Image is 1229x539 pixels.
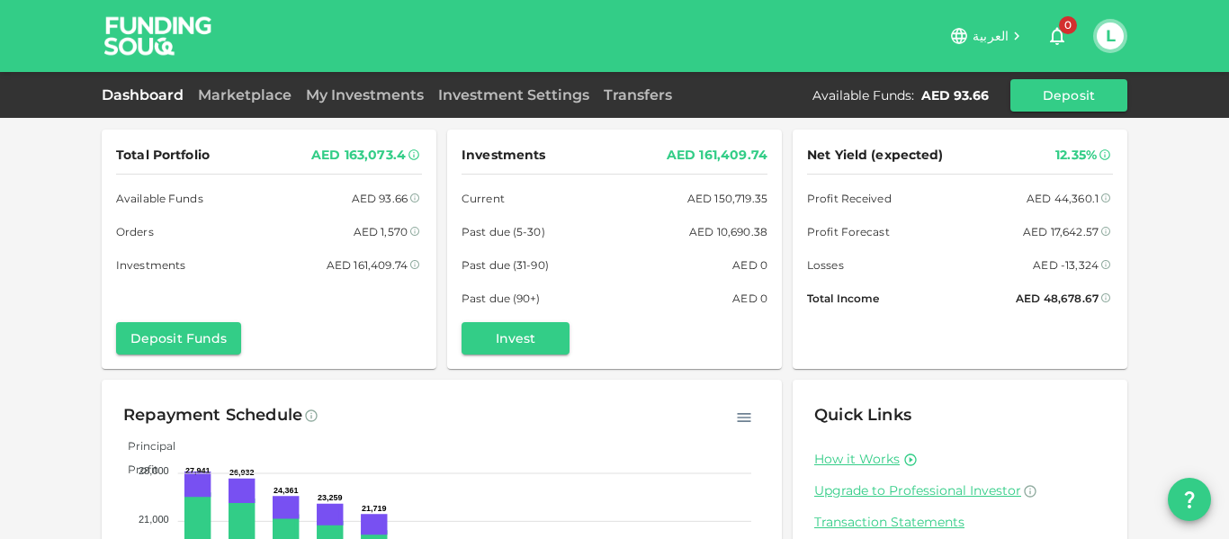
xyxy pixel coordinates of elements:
button: question [1168,478,1211,521]
div: AED 163,073.4 [311,144,406,166]
span: Losses [807,256,844,274]
div: AED 44,360.1 [1027,189,1099,208]
div: AED 0 [732,289,767,308]
button: Deposit Funds [116,322,241,355]
tspan: 21,000 [139,514,169,525]
div: Available Funds : [812,86,914,104]
span: Total Income [807,289,879,308]
span: Current [462,189,505,208]
button: L [1097,22,1124,49]
span: Profit [114,463,158,476]
a: Marketplace [191,86,299,103]
span: Past due (31-90) [462,256,549,274]
div: AED 93.66 [921,86,989,104]
div: AED 161,409.74 [667,144,767,166]
button: Deposit [1010,79,1127,112]
a: Investment Settings [431,86,597,103]
tspan: 28,000 [139,465,169,476]
span: العربية [973,28,1009,44]
a: Dashboard [102,86,191,103]
div: AED 93.66 [352,189,408,208]
span: Profit Received [807,189,892,208]
span: Investments [462,144,545,166]
span: Orders [116,222,154,241]
span: Available Funds [116,189,203,208]
div: AED 161,409.74 [327,256,408,274]
a: Upgrade to Professional Investor [814,482,1106,499]
span: Quick Links [814,405,911,425]
span: Investments [116,256,185,274]
div: AED 48,678.67 [1016,289,1099,308]
div: AED 0 [732,256,767,274]
a: My Investments [299,86,431,103]
div: AED 150,719.35 [687,189,767,208]
span: 0 [1059,16,1077,34]
span: Net Yield (expected) [807,144,944,166]
div: AED 17,642.57 [1023,222,1099,241]
a: How it Works [814,451,900,468]
span: Upgrade to Professional Investor [814,482,1021,499]
span: Total Portfolio [116,144,210,166]
div: 12.35% [1055,144,1097,166]
div: Repayment Schedule [123,401,302,430]
a: Transaction Statements [814,514,1106,531]
span: Past due (90+) [462,289,541,308]
button: 0 [1039,18,1075,54]
div: AED -13,324 [1033,256,1099,274]
button: Invest [462,322,570,355]
div: AED 10,690.38 [689,222,767,241]
span: Past due (5-30) [462,222,545,241]
span: Principal [114,439,175,453]
span: Profit Forecast [807,222,890,241]
a: Transfers [597,86,679,103]
div: AED 1,570 [354,222,408,241]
